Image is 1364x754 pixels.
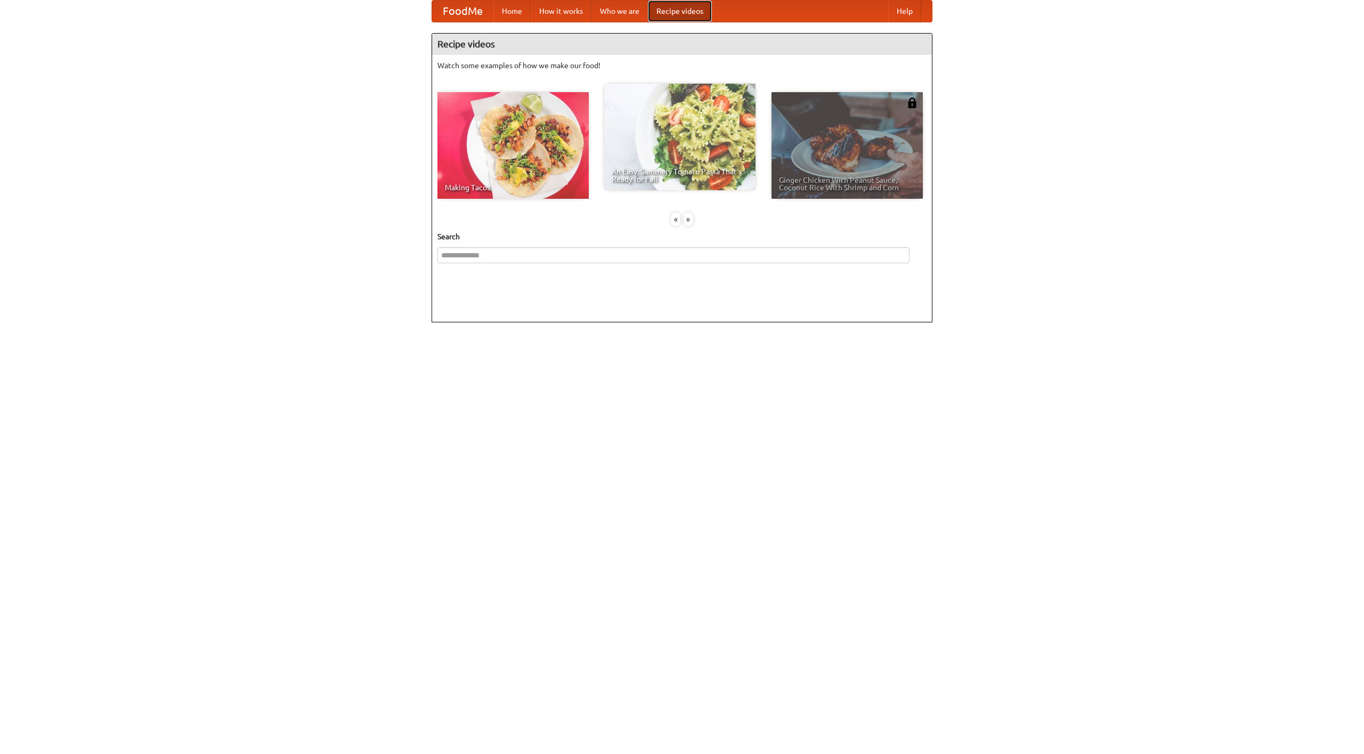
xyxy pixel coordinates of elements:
a: Recipe videos [648,1,712,22]
a: How it works [531,1,591,22]
div: » [684,213,693,226]
div: « [671,213,680,226]
a: Home [493,1,531,22]
a: Making Tacos [437,92,589,199]
a: Who we are [591,1,648,22]
p: Watch some examples of how we make our food! [437,60,927,71]
h4: Recipe videos [432,34,932,55]
img: 483408.png [907,98,918,108]
h5: Search [437,231,927,242]
span: An Easy, Summery Tomato Pasta That's Ready for Fall [612,168,748,183]
span: Making Tacos [445,184,581,191]
a: FoodMe [432,1,493,22]
a: An Easy, Summery Tomato Pasta That's Ready for Fall [604,84,756,190]
a: Help [888,1,921,22]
